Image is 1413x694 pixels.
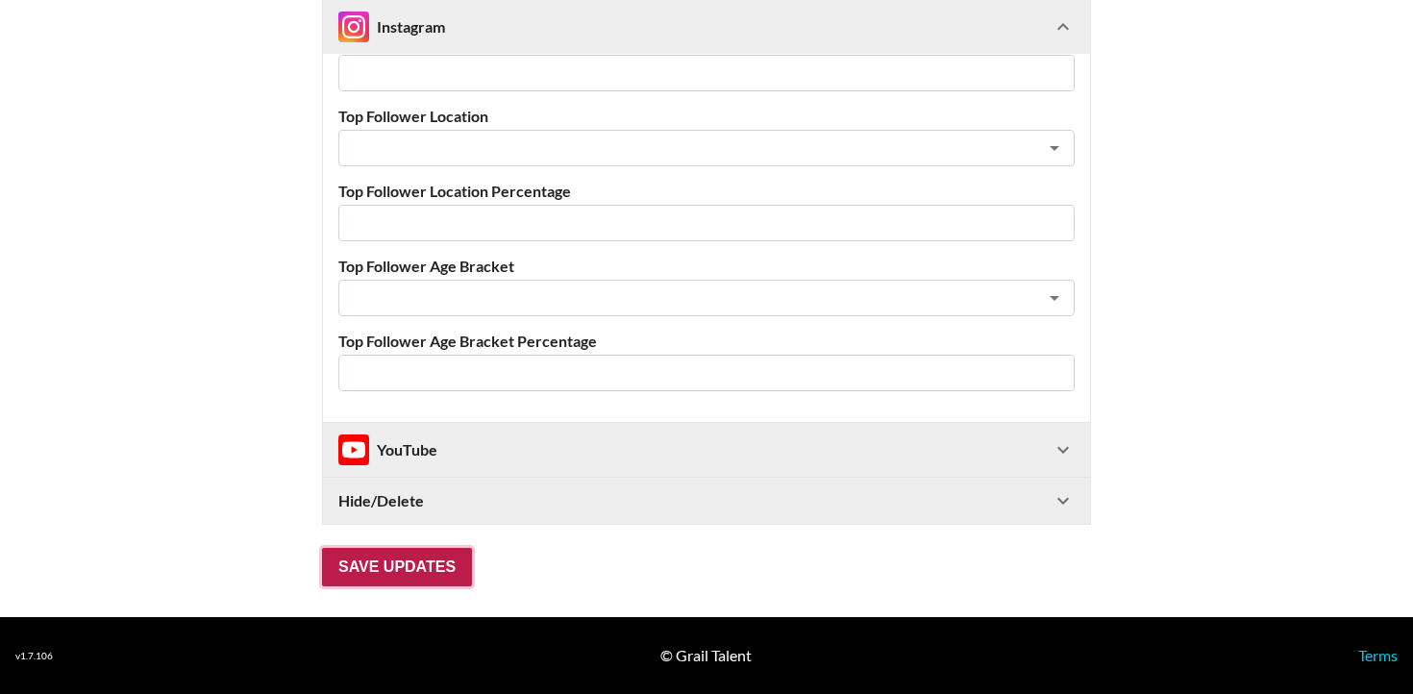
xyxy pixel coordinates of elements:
label: Top Follower Age Bracket Percentage [338,332,1075,351]
a: Terms [1358,646,1398,664]
div: v 1.7.106 [15,650,53,662]
button: Open [1041,135,1068,161]
strong: Hide/Delete [338,491,424,510]
div: YouTube [338,434,437,465]
label: Top Follower Location [338,107,1075,126]
input: Save Updates [322,548,472,586]
label: Top Follower Location Percentage [338,182,1075,201]
div: InstagramYouTube [323,423,1090,477]
img: Instagram [338,434,369,465]
div: © Grail Talent [660,646,752,665]
div: Hide/Delete [323,478,1090,524]
button: Open [1041,285,1068,311]
label: Top Follower Age Bracket [338,257,1075,276]
div: Instagram [338,12,445,42]
img: Instagram [338,12,369,42]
